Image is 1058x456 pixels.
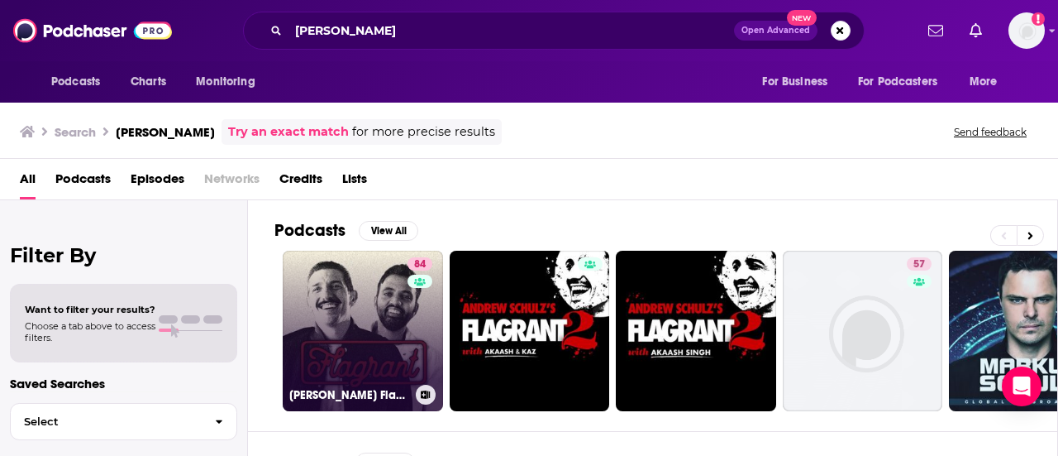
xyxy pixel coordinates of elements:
[116,124,215,140] h3: [PERSON_NAME]
[787,10,817,26] span: New
[958,66,1018,98] button: open menu
[751,66,848,98] button: open menu
[283,251,443,411] a: 84[PERSON_NAME] Flagrant with [PERSON_NAME]
[10,376,237,391] p: Saved Searches
[734,21,817,41] button: Open AdvancedNew
[10,243,237,267] h2: Filter By
[120,66,176,98] a: Charts
[131,166,184,199] a: Episodes
[970,70,998,94] span: More
[20,166,36,199] a: All
[274,220,418,241] a: PodcastsView All
[51,70,100,94] span: Podcasts
[25,320,155,343] span: Choose a tab above to access filters.
[1008,12,1045,49] span: Logged in as jillsiegel
[1032,12,1045,26] svg: Add a profile image
[414,257,426,273] span: 84
[342,166,367,199] a: Lists
[55,166,111,199] a: Podcasts
[196,70,255,94] span: Monitoring
[228,122,349,142] a: Try an exact match
[25,304,155,315] span: Want to filter your results?
[1008,12,1045,49] img: User Profile
[949,125,1032,139] button: Send feedback
[243,12,865,50] div: Search podcasts, credits, & more...
[289,388,409,402] h3: [PERSON_NAME] Flagrant with [PERSON_NAME]
[907,257,932,271] a: 57
[783,251,943,411] a: 57
[762,70,827,94] span: For Business
[858,70,937,94] span: For Podcasters
[352,122,495,142] span: for more precise results
[204,166,260,199] span: Networks
[359,221,418,241] button: View All
[40,66,122,98] button: open menu
[407,257,432,271] a: 84
[288,17,734,44] input: Search podcasts, credits, & more...
[55,124,96,140] h3: Search
[10,403,237,440] button: Select
[11,416,202,427] span: Select
[1002,367,1041,406] div: Open Intercom Messenger
[274,220,346,241] h2: Podcasts
[131,70,166,94] span: Charts
[963,17,989,45] a: Show notifications dropdown
[279,166,322,199] a: Credits
[1008,12,1045,49] button: Show profile menu
[922,17,950,45] a: Show notifications dropdown
[741,26,810,35] span: Open Advanced
[13,15,172,46] img: Podchaser - Follow, Share and Rate Podcasts
[913,257,925,273] span: 57
[847,66,961,98] button: open menu
[184,66,276,98] button: open menu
